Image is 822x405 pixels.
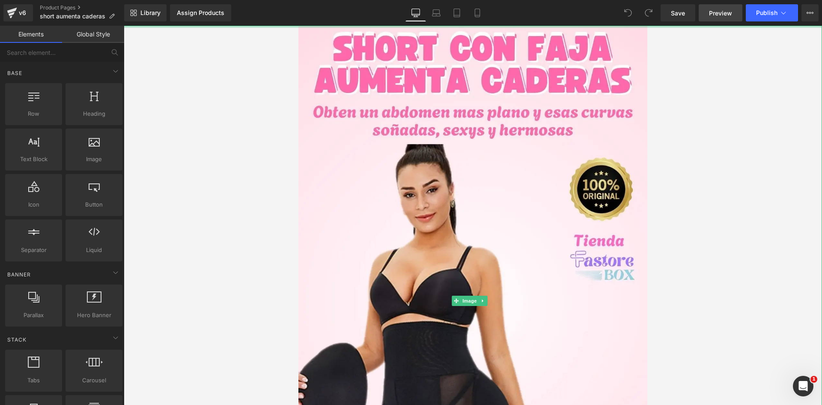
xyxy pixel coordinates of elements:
span: Text Block [8,155,60,164]
a: Tablet [447,4,467,21]
span: Hero Banner [68,311,120,320]
span: Carousel [68,376,120,385]
a: Laptop [426,4,447,21]
span: Button [68,200,120,209]
span: Banner [6,270,32,279]
a: New Library [124,4,167,21]
span: short aumenta caderas [40,13,105,20]
span: Publish [756,9,777,16]
span: Parallax [8,311,60,320]
span: Icon [8,200,60,209]
a: Preview [699,4,742,21]
a: Global Style [62,26,124,43]
button: Redo [640,4,657,21]
span: Separator [8,246,60,255]
span: Liquid [68,246,120,255]
a: Product Pages [40,4,124,11]
button: Publish [746,4,798,21]
span: Save [671,9,685,18]
a: Mobile [467,4,488,21]
div: v6 [17,7,28,18]
iframe: Intercom live chat [793,376,813,396]
span: Stack [6,336,27,344]
span: 1 [810,376,817,383]
span: Tabs [8,376,60,385]
span: Library [140,9,161,17]
a: v6 [3,4,33,21]
span: Row [8,109,60,118]
span: Heading [68,109,120,118]
a: Desktop [405,4,426,21]
span: Preview [709,9,732,18]
span: Image [68,155,120,164]
a: Expand / Collapse [355,270,364,280]
button: Undo [619,4,637,21]
span: Base [6,69,23,77]
div: Assign Products [177,9,224,16]
span: Image [337,270,355,280]
button: More [801,4,819,21]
